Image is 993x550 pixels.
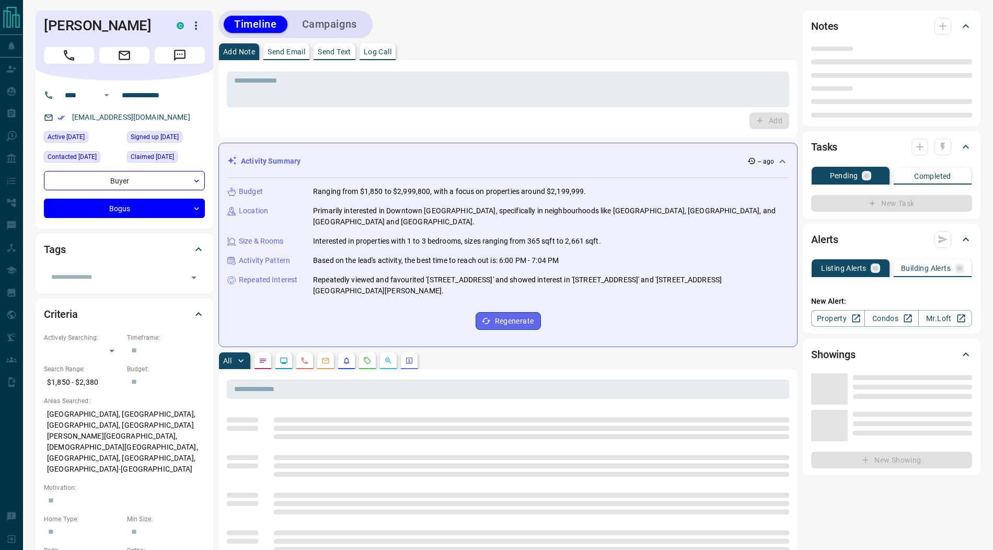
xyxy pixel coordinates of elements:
[44,514,122,524] p: Home Type:
[48,152,97,162] span: Contacted [DATE]
[821,265,867,272] p: Listing Alerts
[811,296,972,307] p: New Alert:
[44,483,205,492] p: Motivation:
[44,199,205,218] div: Bogus
[811,346,856,363] h2: Showings
[292,16,367,33] button: Campaigns
[44,333,122,342] p: Actively Searching:
[44,406,205,478] p: [GEOGRAPHIC_DATA], [GEOGRAPHIC_DATA], [GEOGRAPHIC_DATA], [GEOGRAPHIC_DATA][PERSON_NAME][GEOGRAPHI...
[72,113,190,121] a: [EMAIL_ADDRESS][DOMAIN_NAME]
[811,342,972,367] div: Showings
[918,310,972,327] a: Mr.Loft
[44,364,122,374] p: Search Range:
[127,131,205,146] div: Thu Apr 17 2025
[313,205,789,227] p: Primarily interested in Downtown [GEOGRAPHIC_DATA], specifically in neighbourhoods like [GEOGRAPH...
[268,48,305,55] p: Send Email
[318,48,351,55] p: Send Text
[914,173,951,180] p: Completed
[811,14,972,39] div: Notes
[239,186,263,197] p: Budget
[44,374,122,391] p: $1,850 - $2,380
[131,152,174,162] span: Claimed [DATE]
[811,18,838,35] h2: Notes
[313,274,789,296] p: Repeatedly viewed and favourited '[STREET_ADDRESS]' and showed interest in '[STREET_ADDRESS]' and...
[44,131,122,146] div: Thu Apr 17 2025
[476,312,541,330] button: Regenerate
[127,364,205,374] p: Budget:
[44,151,122,166] div: Mon Sep 15 2025
[187,270,201,285] button: Open
[301,357,309,365] svg: Calls
[44,171,205,190] div: Buyer
[223,48,255,55] p: Add Note
[321,357,330,365] svg: Emails
[44,306,78,323] h2: Criteria
[811,139,837,155] h2: Tasks
[864,310,918,327] a: Condos
[363,357,372,365] svg: Requests
[44,47,94,64] span: Call
[405,357,413,365] svg: Agent Actions
[313,236,601,247] p: Interested in properties with 1 to 3 bedrooms, sizes ranging from 365 sqft to 2,661 sqft.
[241,156,301,167] p: Activity Summary
[259,357,267,365] svg: Notes
[48,132,85,142] span: Active [DATE]
[342,357,351,365] svg: Listing Alerts
[313,186,586,197] p: Ranging from $1,850 to $2,999,800, with a focus on properties around $2,199,999.
[44,17,161,34] h1: [PERSON_NAME]
[280,357,288,365] svg: Lead Browsing Activity
[239,236,284,247] p: Size & Rooms
[131,132,179,142] span: Signed up [DATE]
[227,152,789,171] div: Activity Summary-- ago
[811,134,972,159] div: Tasks
[239,205,268,216] p: Location
[830,172,858,179] p: Pending
[99,47,149,64] span: Email
[57,114,65,121] svg: Email Verified
[811,310,865,327] a: Property
[44,241,65,258] h2: Tags
[44,396,205,406] p: Areas Searched:
[127,151,205,166] div: Sat Jul 05 2025
[44,237,205,262] div: Tags
[224,16,287,33] button: Timeline
[44,302,205,327] div: Criteria
[901,265,951,272] p: Building Alerts
[811,231,838,248] h2: Alerts
[100,89,113,101] button: Open
[384,357,392,365] svg: Opportunities
[223,357,232,364] p: All
[127,514,205,524] p: Min Size:
[313,255,559,266] p: Based on the lead's activity, the best time to reach out is: 6:00 PM - 7:04 PM
[155,47,205,64] span: Message
[364,48,391,55] p: Log Call
[811,227,972,252] div: Alerts
[127,333,205,342] p: Timeframe:
[177,22,184,29] div: condos.ca
[239,255,290,266] p: Activity Pattern
[758,157,774,166] p: -- ago
[239,274,297,285] p: Repeated Interest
